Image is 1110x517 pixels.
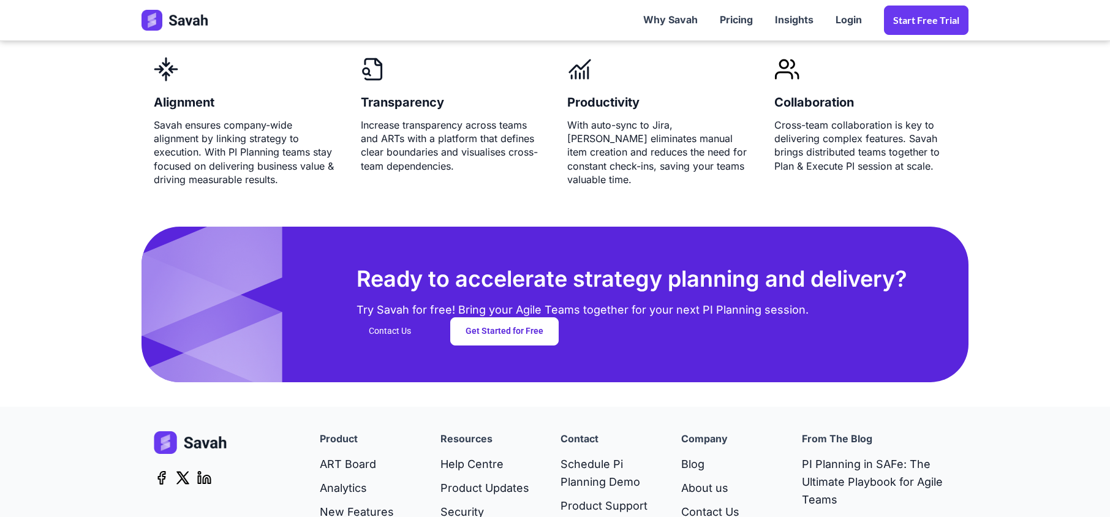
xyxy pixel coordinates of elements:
[450,317,559,345] a: Get Started for Free
[774,86,854,118] h4: Collaboration
[709,1,764,39] a: Pricing
[154,118,336,187] div: Savah ensures company-wide alignment by linking strategy to execution. With PI Planning teams sta...
[154,86,214,118] h4: Alignment
[440,477,529,500] a: Product Updates
[802,431,872,447] h4: From the Blog
[440,453,529,477] a: Help Centre
[440,431,493,447] h4: Resources
[1049,458,1110,517] iframe: Chat Widget
[369,325,411,338] div: Contact Us
[802,453,956,511] a: PI Planning in SAFe: The Ultimate Playbook for Agile Teams
[681,453,745,477] a: Blog
[361,86,444,118] h4: Transparency
[681,431,728,447] h4: company
[561,431,598,447] h4: Contact
[320,477,399,500] a: Analytics
[320,453,399,477] a: ART Board
[320,431,358,447] h4: Product
[774,118,957,173] div: Cross-team collaboration is key to delivering complex features. Savah brings distributed teams to...
[825,1,873,39] a: Login
[357,295,809,317] div: Try Savah for free! Bring your Agile Teams together for your next PI Planning session.
[357,263,907,294] h2: Ready to accelerate strategy planning and delivery?
[361,118,543,173] div: Increase transparency across teams and ARTs with a platform that defines clear boundaries and vis...
[632,1,709,39] a: Why Savah
[567,118,750,187] div: With auto-sync to Jira, [PERSON_NAME] eliminates manual item creation and reduces the need for co...
[567,86,640,118] h4: Productivity
[681,477,745,500] a: About us
[764,1,825,39] a: Insights
[369,318,426,345] a: Contact Us
[561,453,657,494] a: Schedule Pi Planning Demo
[884,6,968,35] a: Start Free trial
